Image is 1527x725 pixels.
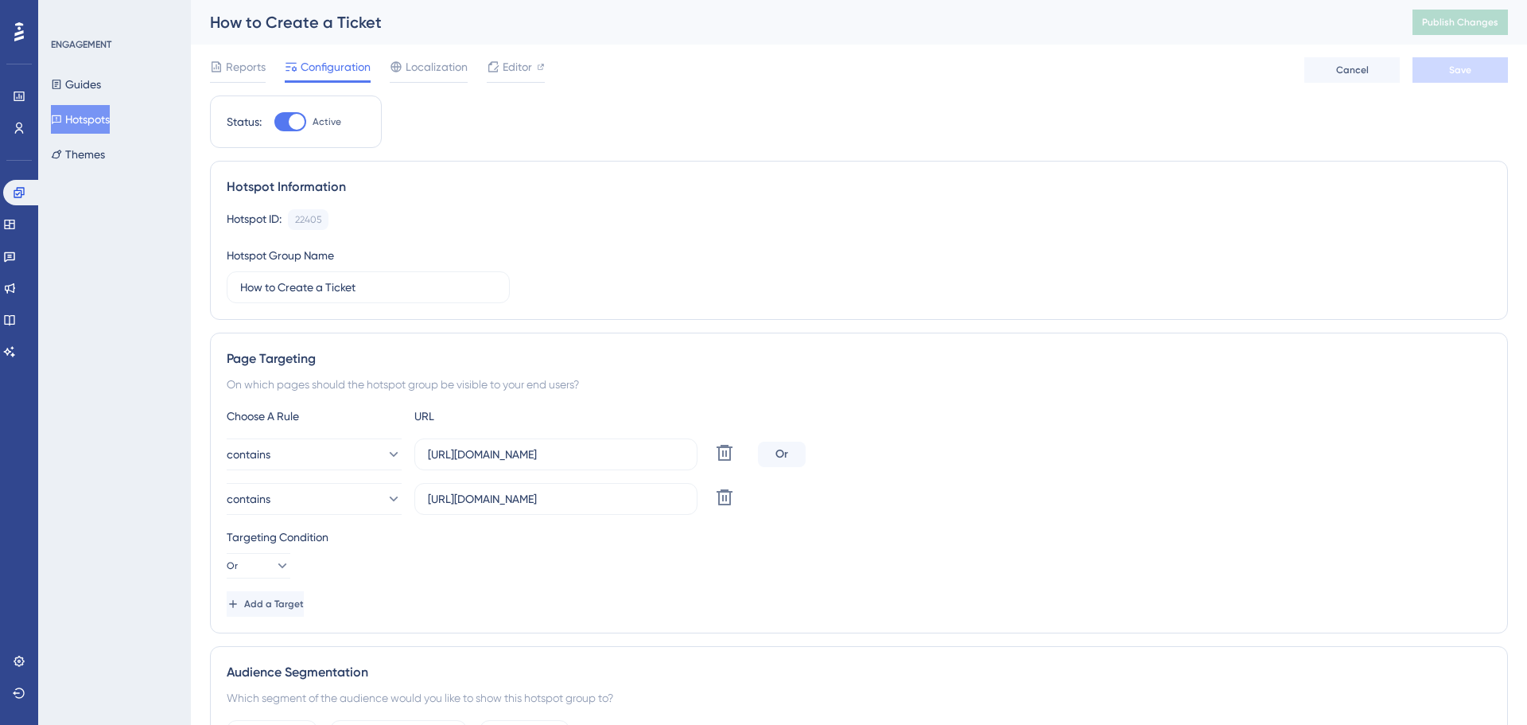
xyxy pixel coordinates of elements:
span: Editor [503,57,532,76]
input: yourwebsite.com/path [428,490,684,508]
div: URL [414,407,589,426]
div: Audience Segmentation [227,663,1491,682]
span: Reports [226,57,266,76]
div: Choose A Rule [227,407,402,426]
button: Save [1412,57,1508,83]
div: Which segment of the audience would you like to show this hotspot group to? [227,688,1491,707]
div: Or [758,442,806,467]
div: ENGAGEMENT [51,38,111,51]
button: Add a Target [227,591,304,617]
div: On which pages should the hotspot group be visible to your end users? [227,375,1491,394]
div: Hotspot Information [227,177,1491,197]
span: Save [1449,64,1471,76]
span: Active [313,115,341,128]
div: Page Targeting [227,349,1491,368]
div: 22405 [295,213,321,226]
span: contains [227,489,270,509]
span: Configuration [301,57,371,76]
span: Add a Target [244,598,304,610]
button: contains [227,439,402,470]
div: Hotspot Group Name [227,246,334,265]
button: Guides [51,70,101,99]
button: Themes [51,140,105,169]
div: Targeting Condition [227,528,1491,547]
span: Localization [406,57,468,76]
button: Hotspots [51,105,110,134]
span: contains [227,445,270,464]
input: yourwebsite.com/path [428,446,684,463]
button: Cancel [1304,57,1400,83]
span: Publish Changes [1422,16,1498,29]
input: Type your Hotspot Group Name here [240,279,496,296]
div: Status: [227,112,262,131]
button: contains [227,483,402,515]
div: Hotspot ID: [227,209,282,230]
div: How to Create a Ticket [210,11,1373,33]
button: Publish Changes [1412,10,1508,35]
span: Or [227,559,238,572]
span: Cancel [1336,64,1369,76]
button: Or [227,553,290,579]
